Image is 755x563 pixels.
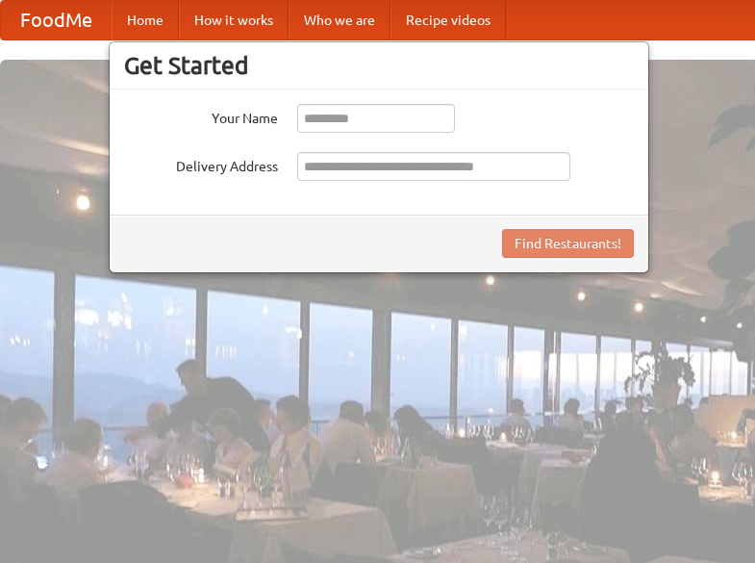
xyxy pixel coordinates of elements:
[1,1,112,39] a: FoodMe
[502,229,634,258] button: Find Restaurants!
[390,1,506,39] a: Recipe videos
[124,104,278,128] label: Your Name
[112,1,179,39] a: Home
[124,152,278,176] label: Delivery Address
[124,51,634,80] h3: Get Started
[179,1,289,39] a: How it works
[289,1,390,39] a: Who we are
